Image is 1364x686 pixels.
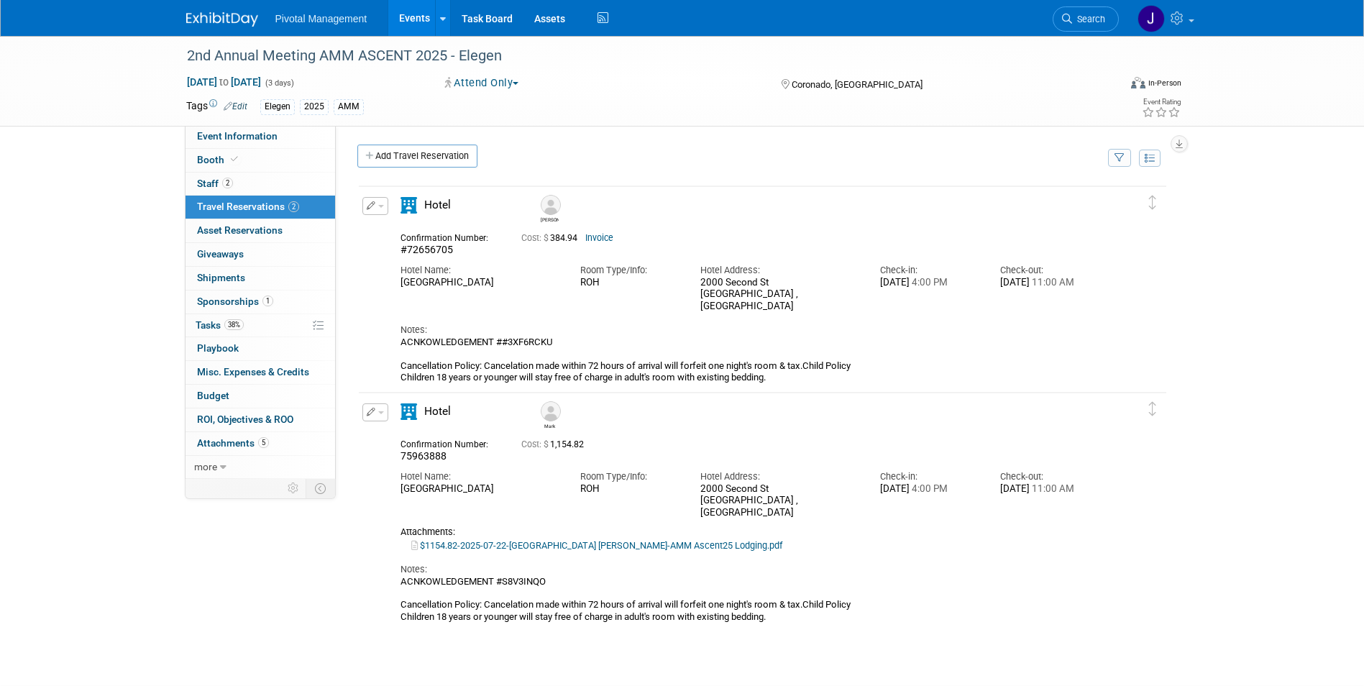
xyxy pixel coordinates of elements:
div: Hotel Address: [700,470,859,483]
span: Hotel [424,198,451,211]
div: Elegen [260,99,295,114]
i: Booth reservation complete [231,155,238,163]
span: Misc. Expenses & Credits [197,366,309,378]
div: Mark Lasinski [541,421,559,429]
span: Playbook [197,342,239,354]
span: Coronado, [GEOGRAPHIC_DATA] [792,79,923,90]
div: Confirmation Number: [400,229,500,244]
div: 2000 Second St [GEOGRAPHIC_DATA] , [GEOGRAPHIC_DATA] [700,483,859,519]
span: 4:00 PM [910,277,948,288]
a: Staff2 [186,173,335,196]
span: more [194,461,217,472]
span: 38% [224,319,244,330]
a: Misc. Expenses & Credits [186,361,335,384]
td: Toggle Event Tabs [306,479,335,498]
span: [DATE] [DATE] [186,76,262,88]
div: Check-in: [880,264,979,277]
div: In-Person [1148,78,1181,88]
span: 2 [288,201,299,212]
img: ExhibitDay [186,12,258,27]
img: Randy Dyer [541,195,561,215]
a: $1154.82-2025-07-22-[GEOGRAPHIC_DATA] [PERSON_NAME]-AMM Ascent25 Lodging.pdf [411,540,782,551]
span: Shipments [197,272,245,283]
div: ACNKOWLEDGEMENT #S8V3INQO Cancellation Policy: Cancelation made within 72 hours of arrival will f... [400,576,1099,623]
span: 1,154.82 [521,439,590,449]
div: [DATE] [1000,277,1099,289]
span: #72656705 [400,244,453,255]
span: Tasks [196,319,244,331]
span: Budget [197,390,229,401]
img: Jessica Gatton [1138,5,1165,32]
span: 2 [222,178,233,188]
a: Giveaways [186,243,335,266]
i: Hotel [400,403,417,420]
span: to [217,76,231,88]
span: Pivotal Management [275,13,367,24]
span: 4:00 PM [910,483,948,494]
div: Hotel Name: [400,470,559,483]
div: Mark Lasinski [537,401,562,429]
span: 11:00 AM [1030,277,1074,288]
div: [GEOGRAPHIC_DATA] [400,483,559,495]
a: Playbook [186,337,335,360]
div: Hotel Name: [400,264,559,277]
span: 384.94 [521,233,583,243]
div: Randy Dyer [537,195,562,223]
span: Travel Reservations [197,201,299,212]
div: Check-in: [880,470,979,483]
div: Confirmation Number: [400,435,500,450]
i: Filter by Traveler [1114,154,1125,163]
div: 2nd Annual Meeting AMM ASCENT 2025 - Elegen [182,43,1097,69]
img: Format-Inperson.png [1131,77,1145,88]
span: Event Information [197,130,278,142]
a: Sponsorships1 [186,291,335,314]
div: AMM [334,99,364,114]
div: ROH [580,277,679,288]
div: Attachments: [400,526,1099,538]
span: 75963888 [400,450,447,462]
div: Room Type/Info: [580,264,679,277]
div: ACNKOWLEDGEMENT ##3XF6RCKU Cancellation Policy: Cancelation made within 72 hours of arrival will ... [400,337,1099,384]
i: Click and drag to move item [1149,402,1156,416]
div: Event Rating [1142,99,1181,106]
div: [GEOGRAPHIC_DATA] [400,277,559,289]
div: 2000 Second St [GEOGRAPHIC_DATA] , [GEOGRAPHIC_DATA] [700,277,859,313]
a: Event Information [186,125,335,148]
div: Room Type/Info: [580,470,679,483]
a: Add Travel Reservation [357,145,477,168]
span: (3 days) [264,78,294,88]
span: Staff [197,178,233,189]
td: Tags [186,99,247,115]
button: Attend Only [440,76,524,91]
a: Edit [224,101,247,111]
div: [DATE] [880,277,979,289]
a: Travel Reservations2 [186,196,335,219]
span: Attachments [197,437,269,449]
span: Sponsorships [197,296,273,307]
td: Personalize Event Tab Strip [281,479,306,498]
span: Asset Reservations [197,224,283,236]
div: Hotel Address: [700,264,859,277]
div: Notes: [400,324,1099,337]
a: Tasks38% [186,314,335,337]
a: Booth [186,149,335,172]
a: more [186,456,335,479]
span: Hotel [424,405,451,418]
i: Hotel [400,197,417,214]
div: Notes: [400,563,1099,576]
a: Invoice [585,233,613,243]
div: [DATE] [880,483,979,495]
span: 5 [258,437,269,448]
img: Mark Lasinski [541,401,561,421]
a: Search [1053,6,1119,32]
div: [DATE] [1000,483,1099,495]
a: Attachments5 [186,432,335,455]
div: Event Format [1034,75,1182,96]
span: Booth [197,154,241,165]
span: Search [1072,14,1105,24]
a: Asset Reservations [186,219,335,242]
a: Budget [186,385,335,408]
span: ROI, Objectives & ROO [197,413,293,425]
i: Click and drag to move item [1149,196,1156,210]
span: Giveaways [197,248,244,260]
